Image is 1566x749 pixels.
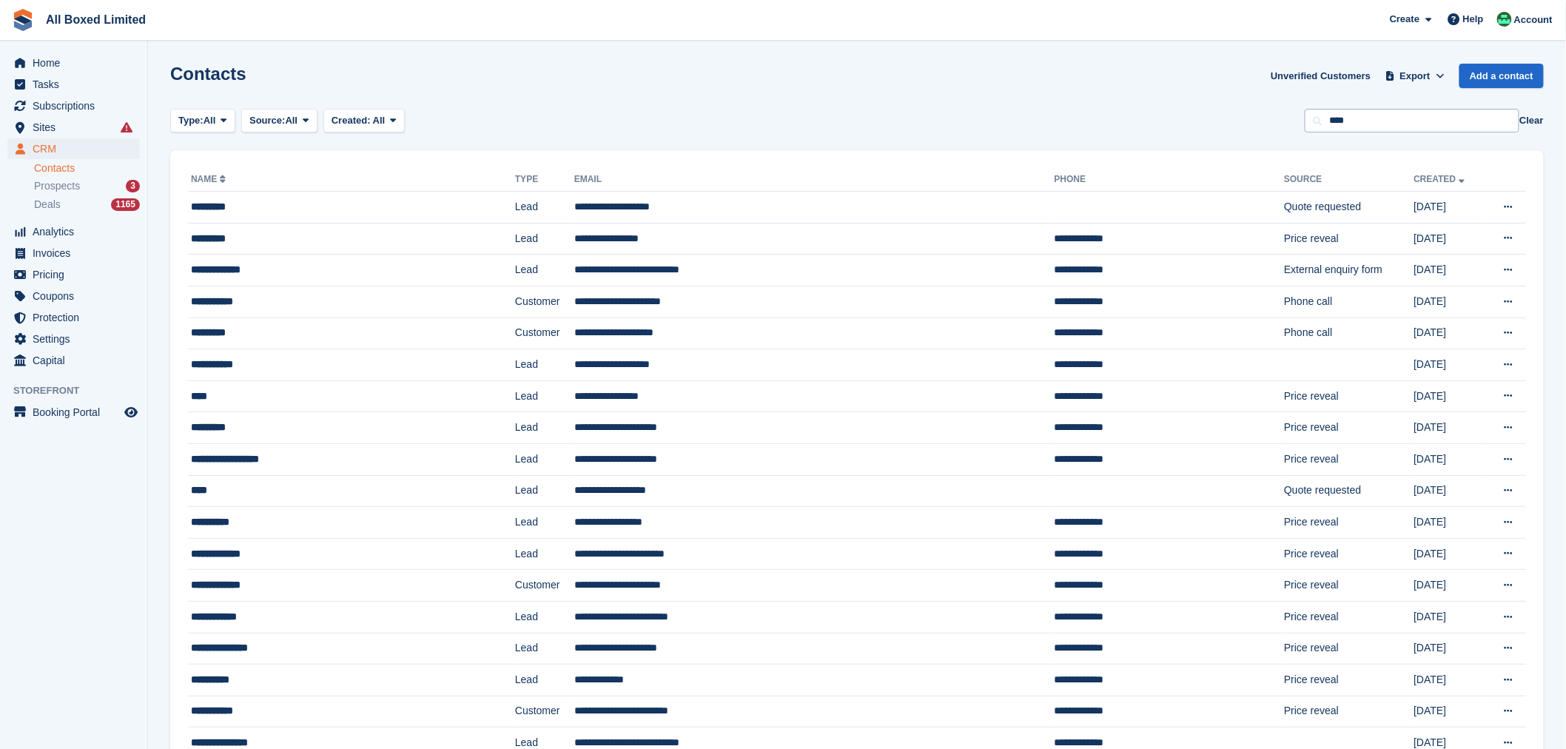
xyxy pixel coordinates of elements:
[34,178,140,194] a: Prospects 3
[34,179,80,193] span: Prospects
[515,475,574,507] td: Lead
[1284,696,1414,728] td: Price reveal
[1284,286,1414,318] td: Phone call
[1459,64,1544,88] a: Add a contact
[515,192,574,224] td: Lead
[1414,538,1485,570] td: [DATE]
[515,168,574,192] th: Type
[323,109,405,133] button: Created: All
[1265,64,1377,88] a: Unverified Customers
[1284,601,1414,633] td: Price reveal
[33,402,121,423] span: Booking Portal
[241,109,317,133] button: Source: All
[1497,12,1512,27] img: Enquiries
[1414,570,1485,602] td: [DATE]
[33,117,121,138] span: Sites
[1414,443,1485,475] td: [DATE]
[7,243,140,263] a: menu
[12,9,34,31] img: stora-icon-8386f47178a22dfd0bd8f6a31ec36ba5ce8667c1dd55bd0f319d3a0aa187defe.svg
[7,221,140,242] a: menu
[1400,69,1431,84] span: Export
[574,168,1055,192] th: Email
[7,74,140,95] a: menu
[1284,318,1414,349] td: Phone call
[373,115,386,126] span: All
[1284,507,1414,539] td: Price reveal
[515,538,574,570] td: Lead
[7,307,140,328] a: menu
[515,412,574,444] td: Lead
[33,138,121,159] span: CRM
[1284,443,1414,475] td: Price reveal
[1284,633,1414,665] td: Price reveal
[7,138,140,159] a: menu
[7,117,140,138] a: menu
[1414,633,1485,665] td: [DATE]
[1414,286,1485,318] td: [DATE]
[515,570,574,602] td: Customer
[7,402,140,423] a: menu
[1414,255,1485,286] td: [DATE]
[191,174,229,184] a: Name
[33,350,121,371] span: Capital
[1382,64,1448,88] button: Export
[515,286,574,318] td: Customer
[515,601,574,633] td: Lead
[1284,223,1414,255] td: Price reveal
[1284,538,1414,570] td: Price reveal
[204,113,216,128] span: All
[1414,601,1485,633] td: [DATE]
[1414,380,1485,412] td: [DATE]
[1414,507,1485,539] td: [DATE]
[34,161,140,175] a: Contacts
[7,329,140,349] a: menu
[122,403,140,421] a: Preview store
[13,383,147,398] span: Storefront
[33,221,121,242] span: Analytics
[1414,223,1485,255] td: [DATE]
[33,74,121,95] span: Tasks
[286,113,298,128] span: All
[515,696,574,728] td: Customer
[1414,318,1485,349] td: [DATE]
[126,180,140,192] div: 3
[33,286,121,306] span: Coupons
[111,198,140,211] div: 1165
[7,53,140,73] a: menu
[33,264,121,285] span: Pricing
[515,380,574,412] td: Lead
[515,665,574,696] td: Lead
[170,64,246,84] h1: Contacts
[1414,192,1485,224] td: [DATE]
[7,350,140,371] a: menu
[121,121,132,133] i: Smart entry sync failures have occurred
[33,95,121,116] span: Subscriptions
[178,113,204,128] span: Type:
[1514,13,1553,27] span: Account
[515,443,574,475] td: Lead
[515,507,574,539] td: Lead
[1284,168,1414,192] th: Source
[1284,380,1414,412] td: Price reveal
[1390,12,1419,27] span: Create
[1284,665,1414,696] td: Price reveal
[249,113,285,128] span: Source:
[1463,12,1484,27] span: Help
[170,109,235,133] button: Type: All
[515,349,574,381] td: Lead
[33,53,121,73] span: Home
[1414,696,1485,728] td: [DATE]
[1055,168,1285,192] th: Phone
[40,7,152,32] a: All Boxed Limited
[33,243,121,263] span: Invoices
[1519,113,1544,128] button: Clear
[7,264,140,285] a: menu
[515,633,574,665] td: Lead
[33,329,121,349] span: Settings
[515,318,574,349] td: Customer
[1284,255,1414,286] td: External enquiry form
[1414,412,1485,444] td: [DATE]
[1414,475,1485,507] td: [DATE]
[34,198,61,212] span: Deals
[1414,349,1485,381] td: [DATE]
